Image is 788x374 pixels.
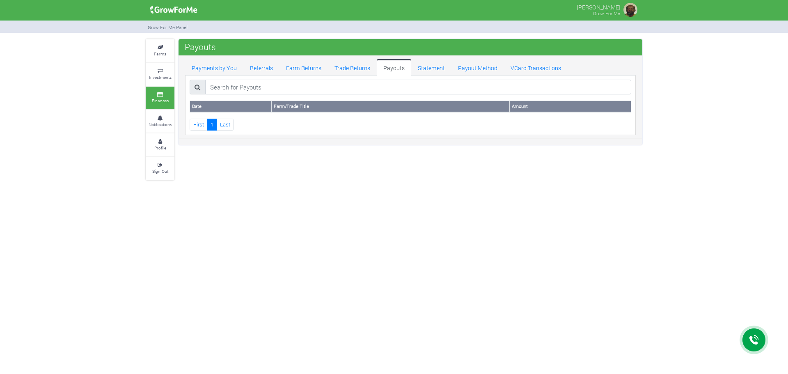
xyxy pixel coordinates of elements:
a: Farms [146,39,174,62]
a: First [190,119,207,131]
small: Grow For Me [593,10,620,16]
small: Profile [154,145,166,151]
th: Date [190,101,272,112]
small: Farms [154,51,166,57]
small: Sign Out [152,168,168,174]
input: Search for Payouts [205,80,631,94]
a: Statement [411,59,451,76]
small: Investments [149,74,172,80]
a: 1 [207,119,217,131]
a: Farm Returns [279,59,328,76]
a: Payout Method [451,59,504,76]
small: Finances [152,98,169,103]
a: Finances [146,87,174,109]
a: Profile [146,133,174,156]
a: Notifications [146,110,174,133]
small: Grow For Me Panel [148,24,188,30]
img: growforme image [622,2,639,18]
span: Payouts [183,39,218,55]
a: Trade Returns [328,59,377,76]
a: Referrals [243,59,279,76]
img: growforme image [147,2,200,18]
a: Payments by You [185,59,243,76]
nav: Page Navigation [190,119,631,131]
small: Notifications [149,122,172,127]
p: [PERSON_NAME] [577,2,620,11]
th: Amount [510,101,631,112]
a: Investments [146,63,174,85]
a: Payouts [377,59,411,76]
a: Sign Out [146,157,174,179]
th: Farm/Trade Title [272,101,510,112]
a: VCard Transactions [504,59,568,76]
a: Last [216,119,234,131]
